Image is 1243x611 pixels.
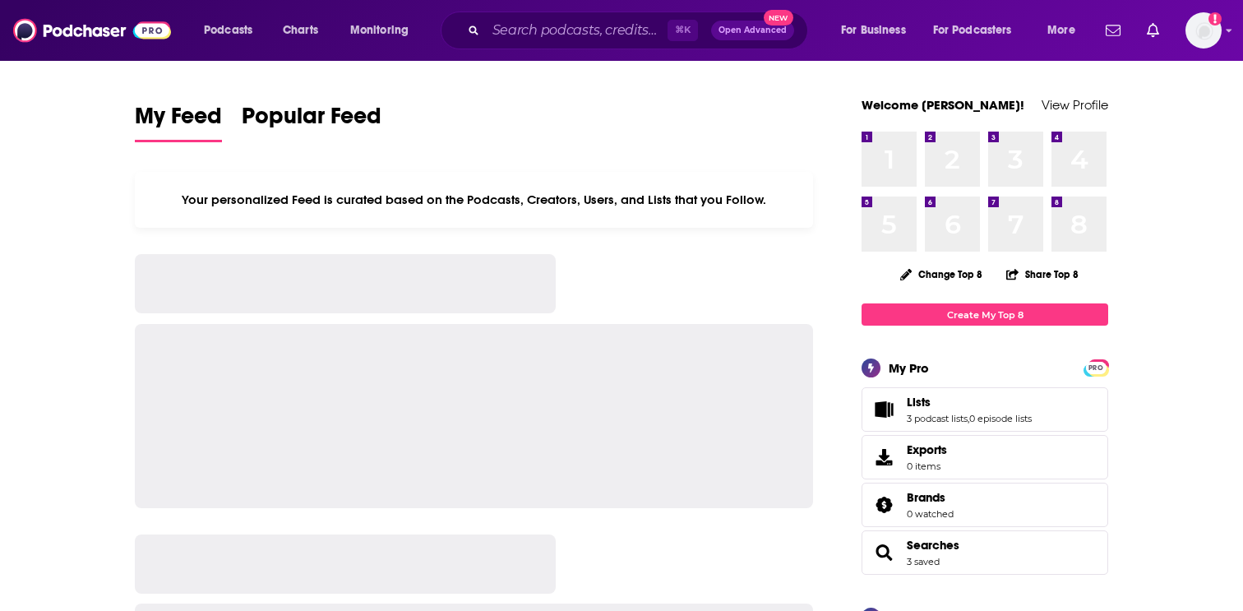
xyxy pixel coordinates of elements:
[1185,12,1222,49] span: Logged in as rebeccagreenhalgh
[1185,12,1222,49] img: User Profile
[907,461,947,472] span: 0 items
[889,360,929,376] div: My Pro
[1140,16,1166,44] a: Show notifications dropdown
[907,395,931,410] span: Lists
[907,538,959,553] a: Searches
[135,102,222,140] span: My Feed
[968,413,969,424] span: ,
[486,17,668,44] input: Search podcasts, credits, & more...
[1042,97,1108,113] a: View Profile
[764,10,793,25] span: New
[907,508,954,520] a: 0 watched
[1086,361,1106,373] a: PRO
[867,541,900,564] a: Searches
[907,490,945,505] span: Brands
[1208,12,1222,25] svg: Add a profile image
[862,483,1108,527] span: Brands
[1047,19,1075,42] span: More
[933,19,1012,42] span: For Podcasters
[890,264,992,285] button: Change Top 8
[1036,17,1096,44] button: open menu
[192,17,274,44] button: open menu
[922,17,1036,44] button: open menu
[862,387,1108,432] span: Lists
[283,19,318,42] span: Charts
[867,493,900,516] a: Brands
[907,490,954,505] a: Brands
[1185,12,1222,49] button: Show profile menu
[841,19,906,42] span: For Business
[907,413,968,424] a: 3 podcast lists
[1099,16,1127,44] a: Show notifications dropdown
[867,398,900,421] a: Lists
[907,442,947,457] span: Exports
[862,303,1108,326] a: Create My Top 8
[862,435,1108,479] a: Exports
[907,395,1032,410] a: Lists
[969,413,1032,424] a: 0 episode lists
[907,556,940,567] a: 3 saved
[242,102,381,140] span: Popular Feed
[719,26,787,35] span: Open Advanced
[867,446,900,469] span: Exports
[711,21,794,40] button: Open AdvancedNew
[242,102,381,142] a: Popular Feed
[862,530,1108,575] span: Searches
[272,17,328,44] a: Charts
[829,17,926,44] button: open menu
[1086,362,1106,374] span: PRO
[1005,258,1079,290] button: Share Top 8
[135,172,813,228] div: Your personalized Feed is curated based on the Podcasts, Creators, Users, and Lists that you Follow.
[135,102,222,142] a: My Feed
[13,15,171,46] img: Podchaser - Follow, Share and Rate Podcasts
[339,17,430,44] button: open menu
[668,20,698,41] span: ⌘ K
[204,19,252,42] span: Podcasts
[456,12,824,49] div: Search podcasts, credits, & more...
[862,97,1024,113] a: Welcome [PERSON_NAME]!
[350,19,409,42] span: Monitoring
